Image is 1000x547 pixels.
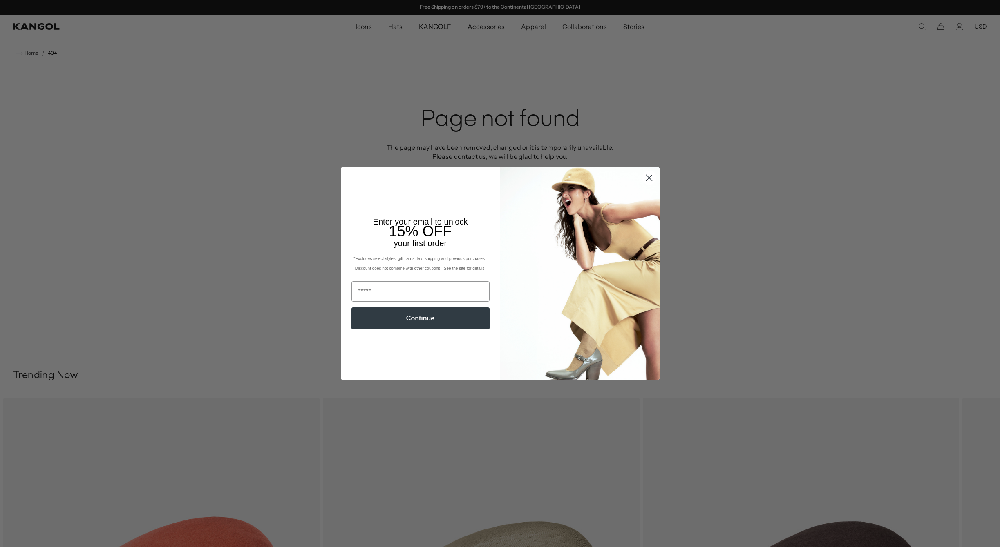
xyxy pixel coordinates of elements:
[373,217,468,226] span: Enter your email to unlock
[351,307,490,329] button: Continue
[389,223,452,240] span: 15% OFF
[394,239,447,248] span: your first order
[500,167,660,380] img: 93be19ad-e773-4382-80b9-c9d740c9197f.jpeg
[642,171,656,185] button: Close dialog
[351,281,490,302] input: Email
[353,256,487,271] span: *Excludes select styles, gift cards, tax, shipping and previous purchases. Discount does not comb...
